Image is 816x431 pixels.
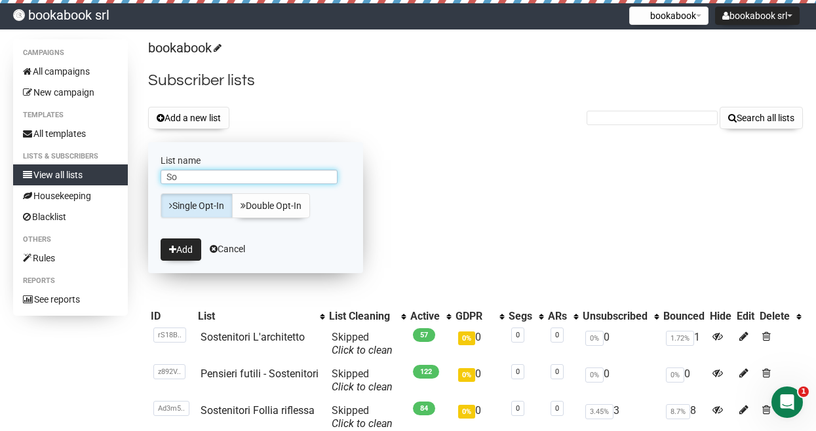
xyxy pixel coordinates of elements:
img: 10ed76cfdfa061471de2d2442c92750c [13,9,25,21]
th: Edit: No sort applied, sorting is disabled [734,307,757,326]
a: Rules [13,248,128,269]
span: 1.72% [666,331,694,346]
span: 0% [585,367,604,383]
a: 0 [516,404,520,413]
a: All campaigns [13,61,128,82]
td: 0 [580,326,661,362]
a: Click to clean [332,381,393,393]
div: Active [410,310,440,323]
span: Skipped [332,367,393,393]
label: List name [161,155,351,166]
a: bookabook [148,40,220,56]
h2: Subscriber lists [148,69,803,92]
td: 0 [661,362,707,399]
th: Segs: No sort applied, activate to apply an ascending sort [506,307,545,326]
a: Sostenitori Follia riflessa [201,404,315,417]
button: bookabook srl [715,7,800,25]
div: Delete [760,310,790,323]
li: Others [13,232,128,248]
a: 0 [516,367,520,376]
th: Active: No sort applied, activate to apply an ascending sort [408,307,453,326]
span: 84 [413,402,435,415]
th: ID: No sort applied, sorting is disabled [148,307,195,326]
a: Cancel [210,244,245,254]
th: Delete: No sort applied, activate to apply an ascending sort [757,307,803,326]
button: Search all lists [720,107,803,129]
td: 0 [580,362,661,399]
button: Add a new list [148,107,229,129]
a: Housekeeping [13,185,128,206]
span: 1 [798,386,809,397]
a: New campaign [13,82,128,103]
a: View all lists [13,164,128,185]
div: ID [151,310,193,323]
li: Templates [13,107,128,123]
button: Add [161,238,201,261]
div: Unsubscribed [583,310,648,323]
th: Unsubscribed: No sort applied, activate to apply an ascending sort [580,307,661,326]
iframe: Intercom live chat [771,386,803,418]
span: z892V.. [153,364,185,379]
a: Sostenitori L'architetto [201,331,305,343]
th: Bounced: No sort applied, sorting is disabled [661,307,707,326]
span: 57 [413,328,435,342]
div: Bounced [663,310,705,323]
img: 1.png [636,10,647,20]
a: All templates [13,123,128,144]
span: Ad3m5.. [153,401,189,416]
li: Reports [13,273,128,289]
td: 0 [453,326,506,362]
a: 0 [516,331,520,339]
a: 0 [555,404,559,413]
li: Campaigns [13,45,128,61]
span: 0% [458,331,475,345]
a: Click to clean [332,417,393,430]
div: GDPR [456,310,493,323]
th: GDPR: No sort applied, activate to apply an ascending sort [453,307,506,326]
span: 0% [666,367,684,383]
a: Blacklist [13,206,128,227]
th: Hide: No sort applied, sorting is disabled [707,307,734,326]
span: Skipped [332,404,393,430]
span: 0% [458,368,475,382]
span: rS18B.. [153,328,186,343]
td: 0 [453,362,506,399]
div: Edit [737,310,754,323]
a: 0 [555,331,559,339]
div: List Cleaning [329,310,395,323]
a: Pensieri futili - Sostenitori [201,367,319,380]
a: Double Opt-In [232,193,310,218]
div: ARs [548,310,567,323]
td: 1 [661,326,707,362]
button: bookabook [629,7,709,25]
a: Click to clean [332,344,393,356]
div: Segs [509,310,532,323]
th: List: No sort applied, activate to apply an ascending sort [195,307,326,326]
th: ARs: No sort applied, activate to apply an ascending sort [545,307,580,326]
th: List Cleaning: No sort applied, activate to apply an ascending sort [326,307,408,326]
span: 0% [458,405,475,419]
input: The name of your new list [161,170,338,184]
li: Lists & subscribers [13,149,128,164]
a: Single Opt-In [161,193,233,218]
span: 0% [585,331,604,346]
span: Skipped [332,331,393,356]
span: 8.7% [666,404,690,419]
a: 0 [555,367,559,376]
div: List [198,310,313,323]
span: 122 [413,365,439,379]
a: See reports [13,289,128,310]
div: Hide [710,310,731,323]
span: 3.45% [585,404,613,419]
